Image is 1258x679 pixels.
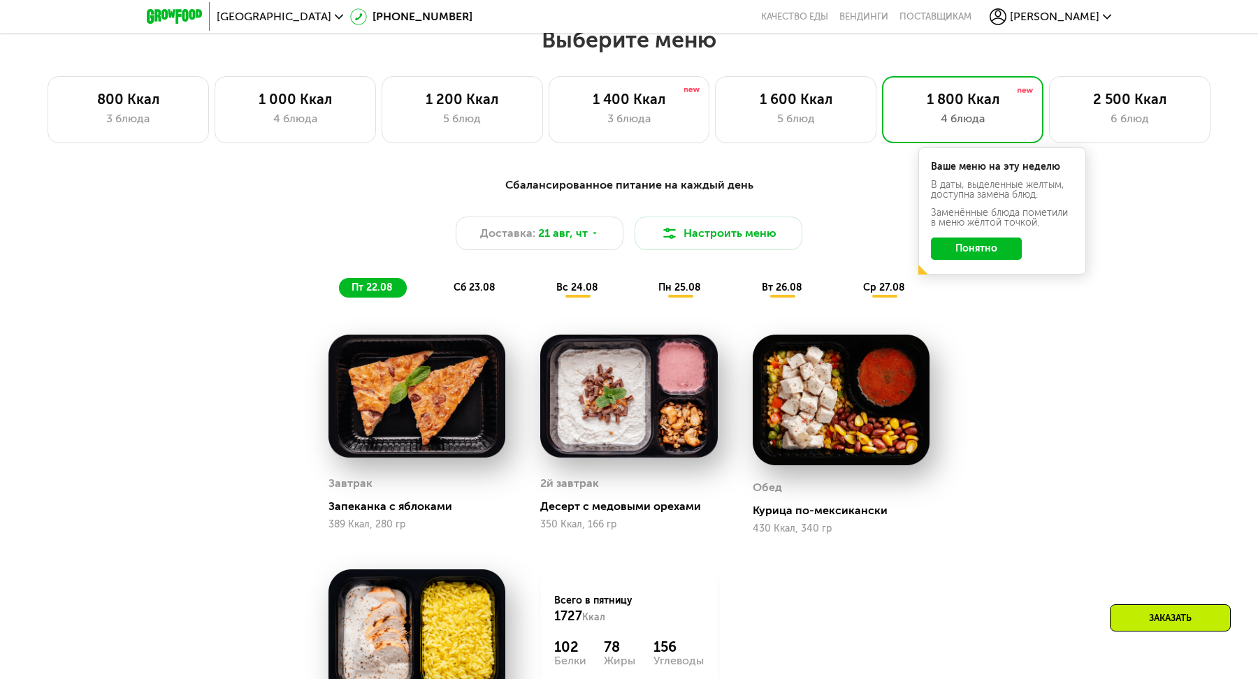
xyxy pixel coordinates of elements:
[554,638,586,655] div: 102
[554,594,703,625] div: Всего в пятницу
[753,523,930,534] div: 430 Ккал, 340 гр
[540,499,728,513] div: Десерт с медовыми орехами
[563,110,695,127] div: 3 блюда
[897,110,1029,127] div: 4 блюда
[863,282,905,293] span: ср 27.08
[1064,91,1196,108] div: 2 500 Ккал
[1110,604,1231,631] div: Заказать
[897,91,1029,108] div: 1 800 Ккал
[62,91,194,108] div: 800 Ккал
[931,208,1073,228] div: Заменённые блюда пометили в меню жёлтой точкой.
[653,638,704,655] div: 156
[839,11,888,22] a: Вендинги
[328,473,373,494] div: Завтрак
[215,177,1043,194] div: Сбалансированное питание на каждый день
[554,655,586,666] div: Белки
[480,225,535,242] span: Доставка:
[454,282,496,293] span: сб 23.08
[45,26,1213,54] h2: Выберите меню
[604,655,635,666] div: Жиры
[1010,11,1099,22] span: [PERSON_NAME]
[658,282,701,293] span: пн 25.08
[761,11,828,22] a: Качество еды
[229,110,361,127] div: 4 блюда
[396,110,528,127] div: 5 блюд
[328,519,505,530] div: 389 Ккал, 280 гр
[931,180,1073,200] div: В даты, выделенные желтым, доступна замена блюд.
[554,608,582,624] span: 1727
[556,282,598,293] span: вс 24.08
[762,282,802,293] span: вт 26.08
[540,473,599,494] div: 2й завтрак
[753,504,941,518] div: Курица по-мексикански
[328,499,516,513] div: Запеканка с яблоками
[352,282,393,293] span: пт 22.08
[635,217,802,250] button: Настроить меню
[540,519,717,530] div: 350 Ккал, 166 гр
[653,655,704,666] div: Углеводы
[62,110,194,127] div: 3 блюда
[604,638,635,655] div: 78
[217,11,331,22] span: [GEOGRAPHIC_DATA]
[1064,110,1196,127] div: 6 блюд
[563,91,695,108] div: 1 400 Ккал
[350,8,472,25] a: [PHONE_NUMBER]
[582,611,605,623] span: Ккал
[396,91,528,108] div: 1 200 Ккал
[538,225,588,242] span: 21 авг, чт
[931,238,1022,260] button: Понятно
[899,11,971,22] div: поставщикам
[931,162,1073,172] div: Ваше меню на эту неделю
[730,110,862,127] div: 5 блюд
[730,91,862,108] div: 1 600 Ккал
[229,91,361,108] div: 1 000 Ккал
[753,477,782,498] div: Обед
